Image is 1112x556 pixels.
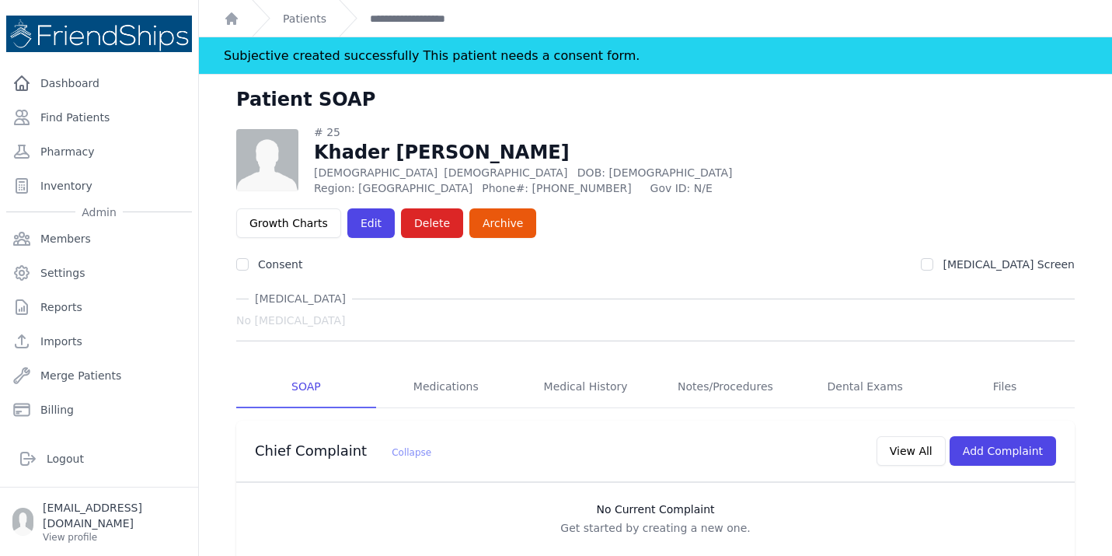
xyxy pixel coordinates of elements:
[12,443,186,474] a: Logout
[444,166,567,179] span: [DEMOGRAPHIC_DATA]
[6,16,192,52] img: Medical Missions EMR
[236,87,375,112] h1: Patient SOAP
[314,140,818,165] h1: Khader [PERSON_NAME]
[6,136,192,167] a: Pharmacy
[877,436,946,466] button: View All
[401,208,463,238] button: Delete
[6,102,192,133] a: Find Patients
[314,165,818,180] p: [DEMOGRAPHIC_DATA]
[314,180,472,196] span: Region: [GEOGRAPHIC_DATA]
[943,258,1075,271] label: [MEDICAL_DATA] Screen
[655,366,795,408] a: Notes/Procedures
[650,180,818,196] span: Gov ID: N/E
[950,436,1056,466] button: Add Complaint
[236,366,1075,408] nav: Tabs
[935,366,1075,408] a: Files
[6,68,192,99] a: Dashboard
[43,531,186,544] p: View profile
[6,360,192,391] a: Merge Patients
[255,442,431,460] h3: Chief Complaint
[75,205,123,220] span: Admin
[249,291,352,306] span: [MEDICAL_DATA]
[6,326,192,357] a: Imports
[469,208,536,238] a: Archive
[795,366,935,408] a: Dental Exams
[376,366,516,408] a: Medications
[6,257,192,288] a: Settings
[199,37,1112,75] div: Notification
[347,208,395,238] a: Edit
[6,428,192,460] a: Organizations
[258,258,302,271] label: Consent
[252,520,1059,536] p: Get started by creating a new one.
[12,500,186,544] a: [EMAIL_ADDRESS][DOMAIN_NAME] View profile
[236,208,341,238] a: Growth Charts
[6,292,192,323] a: Reports
[43,500,186,531] p: [EMAIL_ADDRESS][DOMAIN_NAME]
[577,166,733,179] span: DOB: [DEMOGRAPHIC_DATA]
[516,366,656,408] a: Medical History
[252,502,1059,517] h3: No Current Complaint
[236,313,345,328] span: No [MEDICAL_DATA]
[392,447,431,458] span: Collapse
[314,124,818,140] div: # 25
[283,11,326,26] a: Patients
[482,180,640,196] span: Phone#: [PHONE_NUMBER]
[6,223,192,254] a: Members
[6,170,192,201] a: Inventory
[224,37,640,74] div: Subjective created successfully This patient needs a consent form.
[6,394,192,425] a: Billing
[236,366,376,408] a: SOAP
[236,129,298,191] img: person-242608b1a05df3501eefc295dc1bc67a.jpg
